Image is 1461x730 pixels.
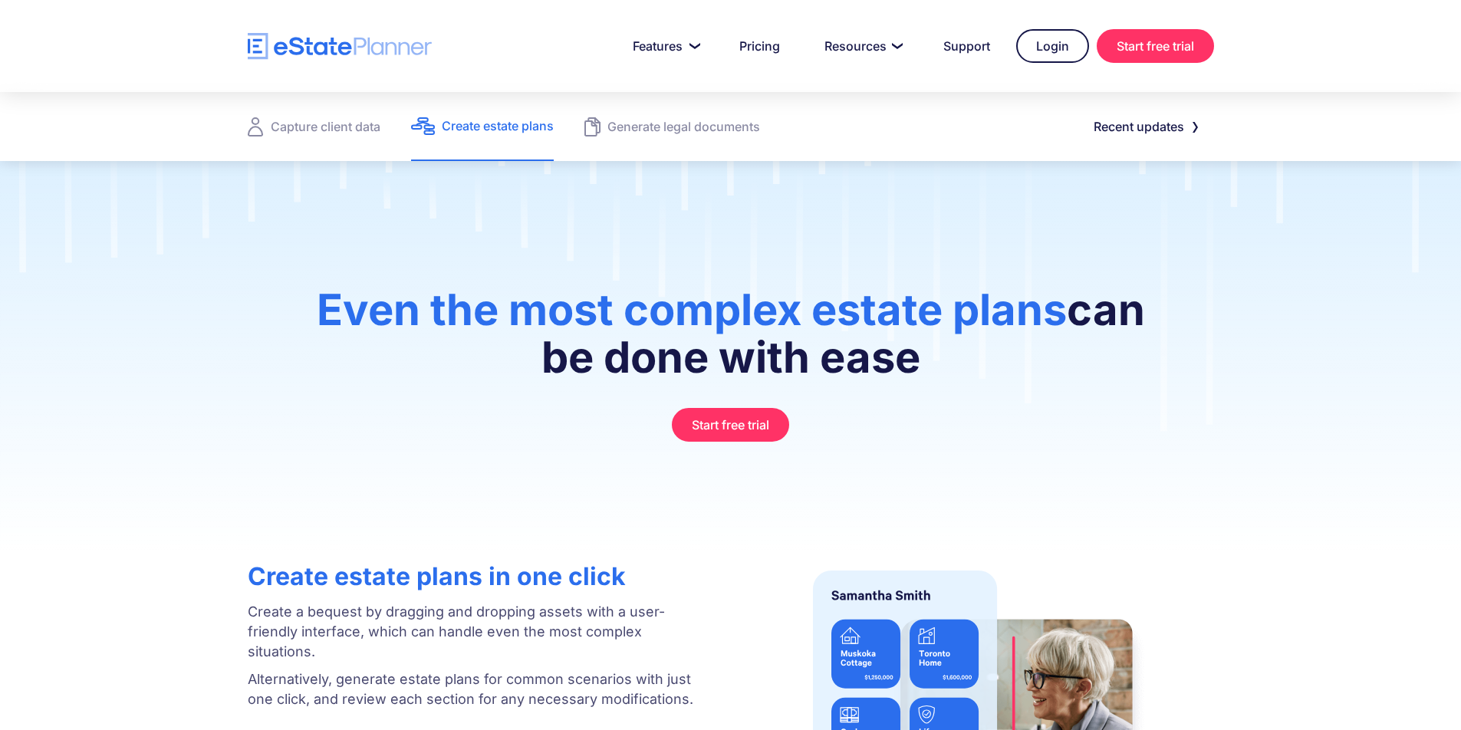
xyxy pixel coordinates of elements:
[248,669,702,709] p: Alternatively, generate estate plans for common scenarios with just one click, and review each se...
[271,116,380,137] div: Capture client data
[1094,116,1184,137] div: Recent updates
[248,602,702,662] p: Create a bequest by dragging and dropping assets with a user-friendly interface, which can handle...
[1016,29,1089,63] a: Login
[1097,29,1214,63] a: Start free trial
[248,33,432,60] a: home
[584,92,760,161] a: Generate legal documents
[672,408,789,442] a: Start free trial
[806,31,917,61] a: Resources
[248,561,626,591] strong: Create estate plans in one click
[1075,111,1214,142] a: Recent updates
[248,92,380,161] a: Capture client data
[721,31,798,61] a: Pricing
[614,31,713,61] a: Features
[607,116,760,137] div: Generate legal documents
[411,92,554,161] a: Create estate plans
[442,115,554,136] div: Create estate plans
[925,31,1009,61] a: Support
[315,286,1146,396] h1: can be done with ease
[317,284,1067,336] span: Even the most complex estate plans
